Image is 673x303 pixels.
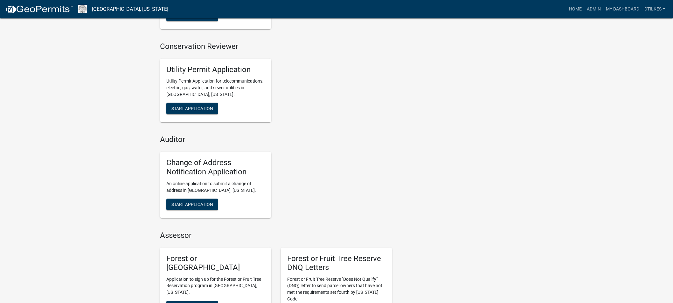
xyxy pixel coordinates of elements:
[584,3,603,15] a: Admin
[171,202,213,207] span: Start Application
[166,78,265,98] p: Utility Permit Application for telecommunications, electric, gas, water, and sewer utilities in [...
[166,254,265,273] h5: Forest or [GEOGRAPHIC_DATA]
[287,276,386,303] p: Forest or Fruit Tree Reserve "Does Not Qualify" (DNQ) letter to send parcel owners that have not ...
[160,135,392,144] h4: Auditor
[566,3,584,15] a: Home
[92,4,168,15] a: [GEOGRAPHIC_DATA], [US_STATE]
[166,276,265,296] p: Application to sign up for the Forest or Fruit Tree Reservation program in [GEOGRAPHIC_DATA], [US...
[603,3,642,15] a: My Dashboard
[166,65,265,74] h5: Utility Permit Application
[160,231,392,240] h4: Assessor
[171,106,213,111] span: Start Application
[166,103,218,114] button: Start Application
[166,180,265,194] p: An online application to submit a change of address in [GEOGRAPHIC_DATA], [US_STATE].
[287,254,386,273] h5: Forest or Fruit Tree Reserve DNQ Letters
[166,10,218,21] button: Start Application
[166,158,265,177] h5: Change of Address Notification Application
[78,5,87,13] img: Franklin County, Iowa
[642,3,668,15] a: dtilkes
[166,199,218,210] button: Start Application
[160,42,392,51] h4: Conservation Reviewer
